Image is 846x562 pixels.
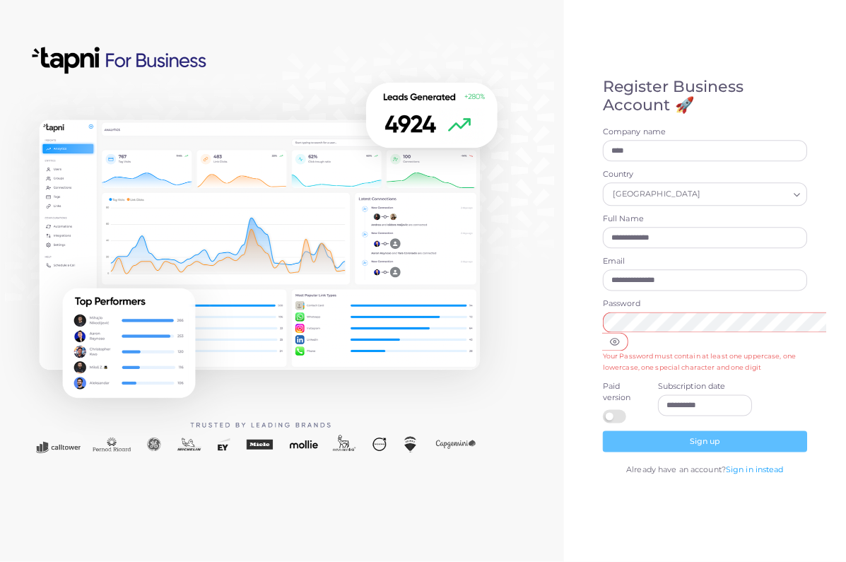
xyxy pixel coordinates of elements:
label: Country [603,170,807,181]
label: Password [603,299,807,310]
label: Subscription date [658,382,753,393]
button: Sign up [603,431,807,452]
h4: Register Business Account 🚀 [603,78,807,116]
label: Paid version [603,382,642,404]
label: Email [603,257,807,268]
label: Full Name [603,214,807,226]
div: Search for option [603,183,807,206]
span: [GEOGRAPHIC_DATA] [611,188,703,203]
small: Your Password must contain at least one uppercase, one lowercase, one special character and one d... [603,353,796,372]
input: Search for option [704,187,788,203]
a: Sign in instead [726,464,784,474]
label: Company name [603,127,807,139]
span: Already have an account? [626,464,726,474]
